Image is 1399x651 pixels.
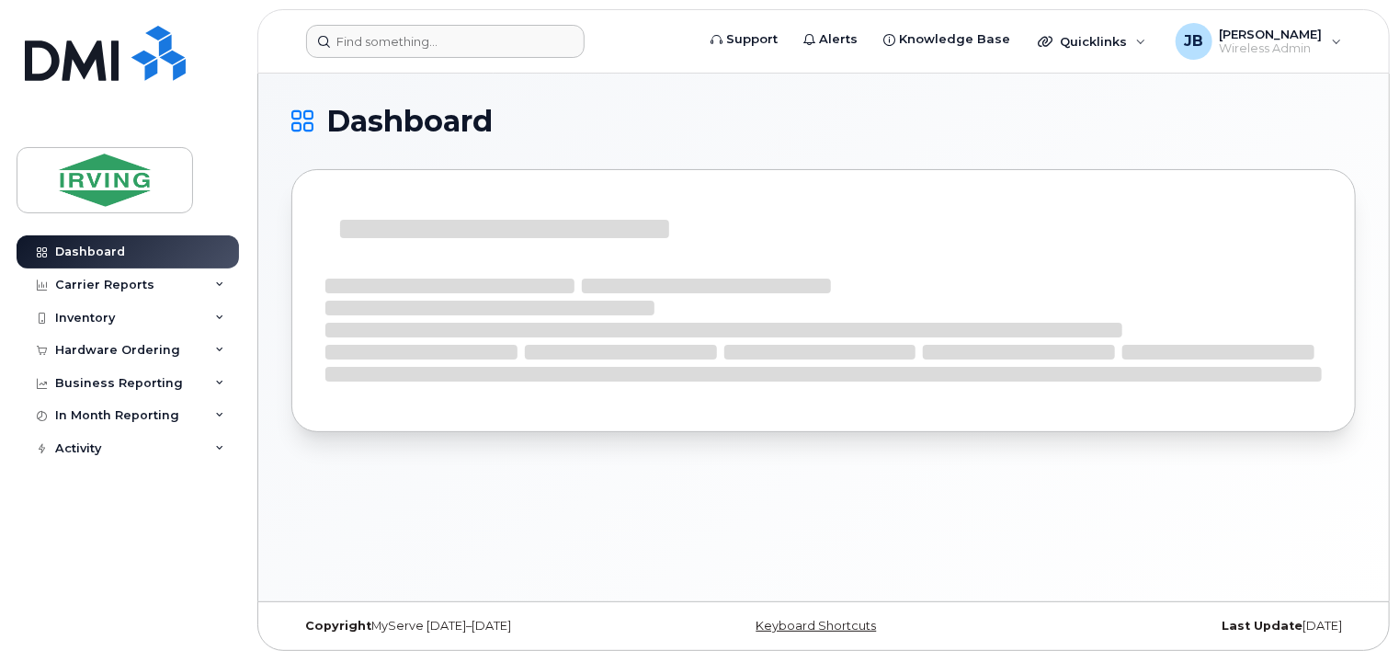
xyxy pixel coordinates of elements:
[1001,619,1356,634] div: [DATE]
[756,619,877,633] a: Keyboard Shortcuts
[291,619,646,634] div: MyServe [DATE]–[DATE]
[305,619,371,633] strong: Copyright
[326,108,493,135] span: Dashboard
[1222,619,1302,633] strong: Last Update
